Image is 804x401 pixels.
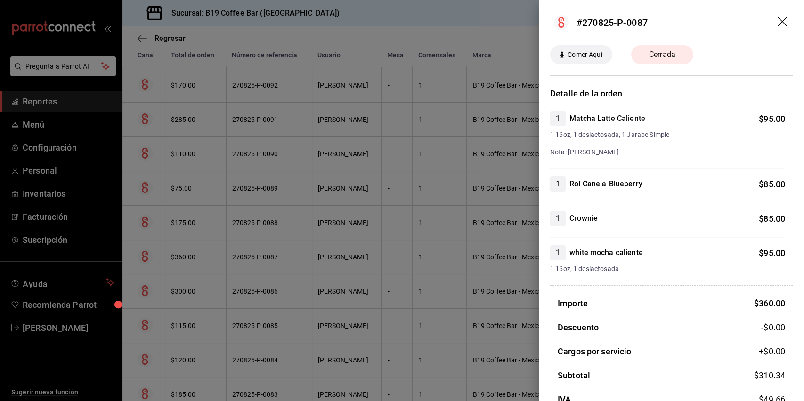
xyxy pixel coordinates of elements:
span: 1 [550,213,566,224]
h3: Descuento [558,321,599,334]
span: $ 310.34 [754,370,785,380]
h3: Detalle de la orden [550,87,793,100]
span: 1 [550,247,566,258]
span: Cerrada [643,49,681,60]
h3: Importe [558,297,588,310]
span: $ 95.00 [759,248,785,258]
button: drag [778,17,789,28]
span: $ 85.00 [759,179,785,189]
h3: Cargos por servicio [558,345,632,358]
span: 1 16oz, 1 deslactosada [550,264,785,274]
span: +$ 0.00 [759,345,785,358]
span: Nota: [PERSON_NAME] [550,148,619,156]
span: 1 [550,178,566,190]
span: $ 95.00 [759,114,785,124]
span: 1 16oz, 1 deslactosada, 1 Jarabe Simple [550,130,785,140]
span: -$0.00 [761,321,785,334]
h4: white mocha caliente [569,247,643,258]
span: $ 85.00 [759,214,785,224]
span: Comer Aquí [564,50,606,60]
span: 1 [550,113,566,124]
h4: Rol Canela-Blueberry [569,178,642,190]
h4: Matcha Latte Caliente [569,113,645,124]
div: #270825-P-0087 [577,16,648,30]
h3: Subtotal [558,369,590,382]
h4: Crownie [569,213,598,224]
span: $ 360.00 [754,298,785,308]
